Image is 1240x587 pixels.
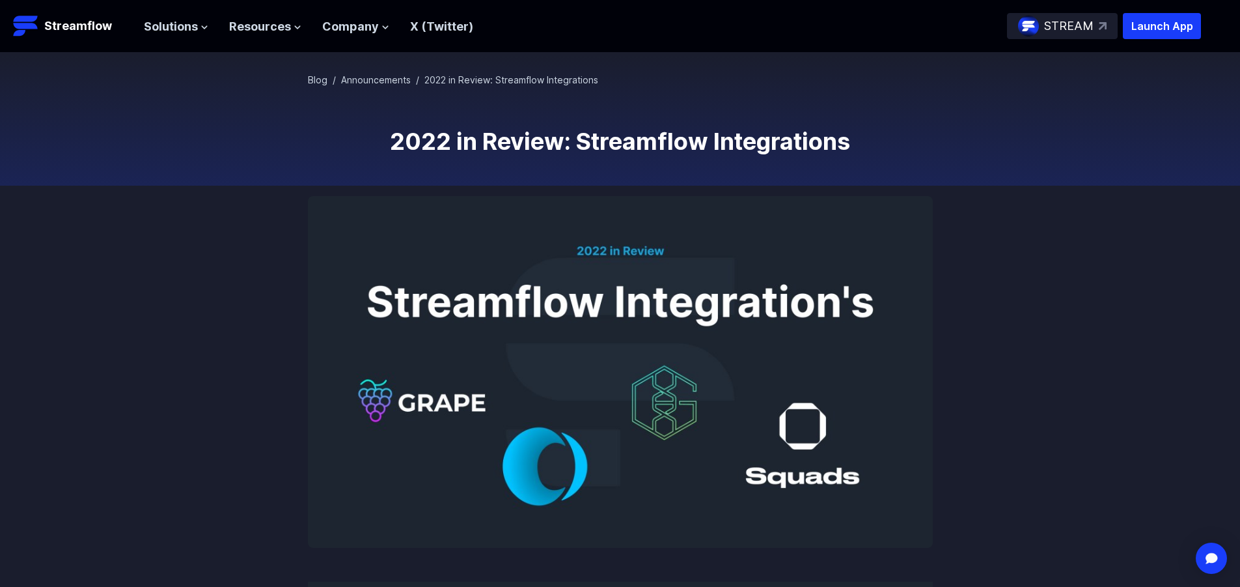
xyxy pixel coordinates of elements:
a: Streamflow [13,13,131,39]
a: X (Twitter) [410,20,473,33]
button: Solutions [144,18,208,36]
span: Company [322,18,379,36]
span: / [416,74,419,85]
span: 2022 in Review: Streamflow Integrations [424,74,598,85]
a: Blog [308,74,327,85]
p: Streamflow [44,17,112,35]
span: Resources [229,18,291,36]
a: STREAM [1007,13,1118,39]
button: Resources [229,18,301,36]
div: Open Intercom Messenger [1196,543,1227,574]
button: Company [322,18,389,36]
button: Launch App [1123,13,1201,39]
img: 2022 in Review: Streamflow Integrations [308,196,933,548]
h1: 2022 in Review: Streamflow Integrations [308,128,933,154]
p: STREAM [1044,17,1094,36]
img: streamflow-logo-circle.png [1018,16,1039,36]
span: Solutions [144,18,198,36]
span: / [333,74,336,85]
a: Announcements [341,74,411,85]
img: top-right-arrow.svg [1099,22,1107,30]
img: Streamflow Logo [13,13,39,39]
